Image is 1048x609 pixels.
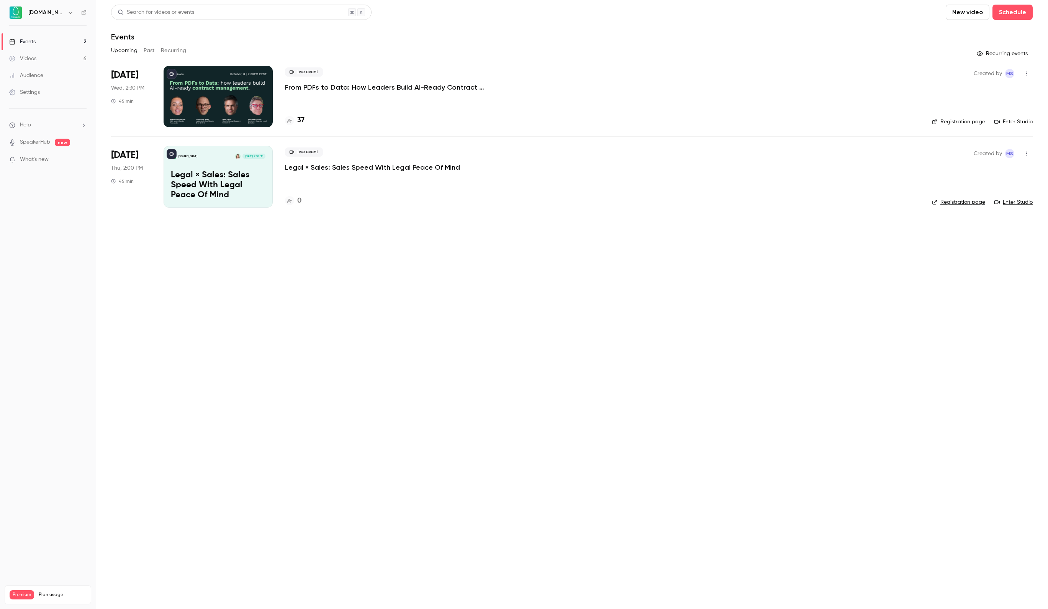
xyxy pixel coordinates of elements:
a: 0 [285,196,301,206]
span: Help [20,121,31,129]
span: [DATE] [111,69,138,81]
a: 37 [285,115,305,126]
span: Live event [285,67,323,77]
span: MS [1006,69,1013,78]
span: Created by [974,69,1002,78]
h6: [DOMAIN_NAME] [28,9,64,16]
div: 45 min [111,178,134,184]
span: [DATE] 2:00 PM [242,154,265,159]
span: new [55,139,70,146]
p: Legal × Sales: Sales Speed With Legal Peace Of Mind [171,170,265,200]
h4: 37 [297,115,305,126]
li: help-dropdown-opener [9,121,87,129]
button: Recurring events [973,47,1033,60]
span: [DATE] [111,149,138,161]
span: Created by [974,149,1002,158]
span: Marie Skachko [1005,149,1014,158]
div: Events [9,38,36,46]
h1: Events [111,32,134,41]
div: Oct 23 Thu, 2:00 PM (Europe/Tallinn) [111,146,151,207]
a: From PDFs to Data: How Leaders Build AI-Ready Contract Management. [285,83,515,92]
span: Wed, 2:30 PM [111,84,144,92]
a: SpeakerHub [20,138,50,146]
img: Mariana Hagström [235,154,241,159]
span: Live event [285,147,323,157]
a: Enter Studio [994,118,1033,126]
span: MS [1006,149,1013,158]
button: Past [144,44,155,57]
div: Videos [9,55,36,62]
div: 45 min [111,98,134,104]
span: Plan usage [39,592,86,598]
button: Recurring [161,44,187,57]
a: Enter Studio [994,198,1033,206]
span: What's new [20,156,49,164]
button: Upcoming [111,44,138,57]
div: Oct 8 Wed, 2:30 PM (Europe/Kiev) [111,66,151,127]
span: Marie Skachko [1005,69,1014,78]
span: Premium [10,590,34,599]
p: [DOMAIN_NAME] [178,154,197,158]
span: Thu, 2:00 PM [111,164,143,172]
a: Registration page [932,198,985,206]
div: Audience [9,72,43,79]
a: Legal × Sales: Sales Speed With Legal Peace Of Mind [285,163,460,172]
button: New video [946,5,989,20]
h4: 0 [297,196,301,206]
button: Schedule [992,5,1033,20]
div: Settings [9,88,40,96]
img: Avokaado.io [10,7,22,19]
div: Search for videos or events [118,8,194,16]
a: Registration page [932,118,985,126]
a: Legal × Sales: Sales Speed With Legal Peace Of Mind[DOMAIN_NAME]Mariana Hagström[DATE] 2:00 PMLeg... [164,146,273,207]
